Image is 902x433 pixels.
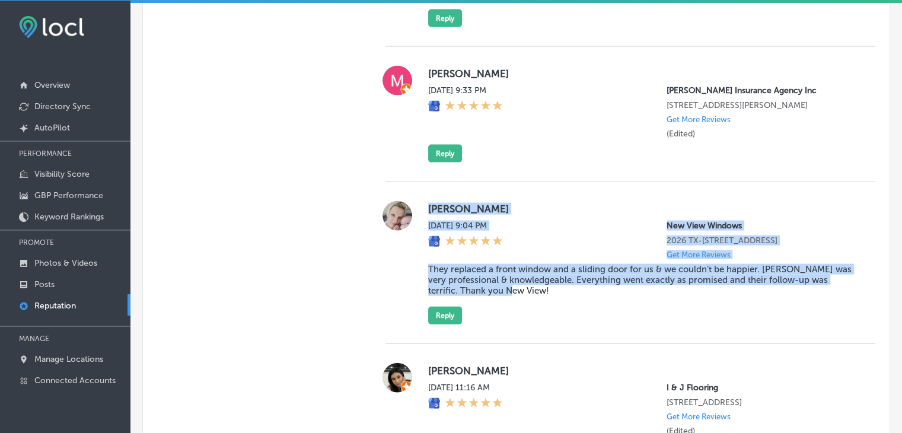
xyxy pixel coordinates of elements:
p: Get More Reviews [667,412,731,421]
button: Reply [428,145,462,163]
p: Connected Accounts [34,375,116,386]
label: (Edited) [667,129,695,139]
label: [DATE] 11:16 AM [428,383,503,393]
img: fda3e92497d09a02dc62c9cd864e3231.png [19,16,84,38]
label: [DATE] 9:04 PM [428,221,503,231]
label: [PERSON_NAME] [428,203,856,215]
p: Overview [34,80,70,90]
p: AutoPilot [34,123,70,133]
button: Reply [428,9,462,27]
p: Reputation [34,301,76,311]
div: 5 Stars [445,235,503,249]
button: Reply [428,307,462,324]
p: Get More Reviews [667,115,731,124]
img: logo_orange.svg [19,19,28,28]
div: Domain: [DOMAIN_NAME] [31,31,130,40]
div: Keywords by Traffic [131,70,200,78]
p: Keyword Rankings [34,212,104,222]
p: Get More Reviews [667,250,731,259]
label: [PERSON_NAME] [428,68,856,79]
p: Manage Locations [34,354,103,364]
div: 5 Stars [445,100,503,113]
div: 5 Stars [445,397,503,410]
label: [PERSON_NAME] [428,365,856,377]
p: GBP Performance [34,190,103,200]
p: 2026 TX-66 Suite A [667,235,856,246]
p: Milton Insurance Agency Inc [667,85,856,95]
p: Directory Sync [34,101,91,112]
img: tab_domain_overview_orange.svg [32,69,42,78]
blockquote: They replaced a front window and a sliding door for us & we couldn’t be happier. [PERSON_NAME] wa... [428,264,856,296]
p: Posts [34,279,55,289]
img: tab_keywords_by_traffic_grey.svg [118,69,128,78]
p: New View Windows [667,221,856,231]
p: I & J Flooring [667,383,856,393]
label: [DATE] 9:33 PM [428,85,503,95]
p: Photos & Videos [34,258,97,268]
div: Domain Overview [45,70,106,78]
div: v 4.0.25 [33,19,58,28]
p: Visibility Score [34,169,90,179]
p: 2111 1st St [667,397,856,407]
img: website_grey.svg [19,31,28,40]
p: 2863 Jefferson Street [667,100,856,110]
